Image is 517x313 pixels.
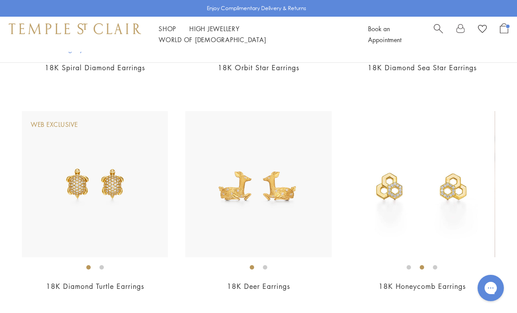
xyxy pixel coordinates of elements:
[349,111,495,257] img: 18K Honeycomb Earrings
[159,35,266,44] a: World of [DEMOGRAPHIC_DATA]World of [DEMOGRAPHIC_DATA]
[434,23,443,45] a: Search
[46,281,144,291] a: 18K Diamond Turtle Earrings
[500,23,508,45] a: Open Shopping Bag
[379,281,466,291] a: 18K Honeycomb Earrings
[368,63,477,72] a: 18K Diamond Sea Star Earrings
[473,272,508,304] iframe: Gorgias live chat messenger
[189,24,240,33] a: High JewelleryHigh Jewellery
[31,120,78,130] div: Web Exclusive
[9,23,141,34] img: Temple St. Clair
[478,23,487,36] a: View Wishlist
[159,23,348,45] nav: Main navigation
[207,4,306,13] p: Enjoy Complimentary Delivery & Returns
[368,24,401,44] a: Book an Appointment
[185,111,331,257] img: 18K Deer Earrings
[45,63,145,72] a: 18K Spiral Diamond Earrings
[227,281,290,291] a: 18K Deer Earrings
[218,63,299,72] a: 18K Orbit Star Earrings
[22,111,168,257] img: 18K Diamond Turtle Earrings
[159,24,176,33] a: ShopShop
